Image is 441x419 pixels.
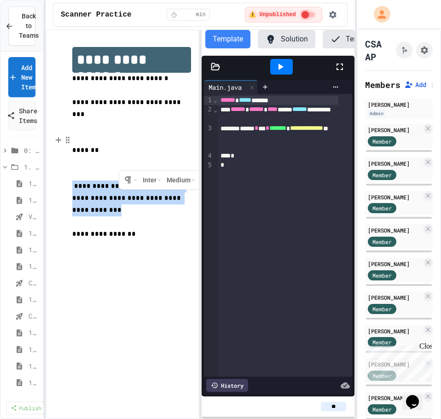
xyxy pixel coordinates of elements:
[29,228,39,238] span: 1.3. Expressions and Output [New]
[29,361,39,371] span: 1.9. Method Signatures
[6,402,46,414] a: Publish
[368,110,385,117] div: Admin
[29,378,39,387] span: 1.10. Calling Class Methods
[24,145,39,155] span: 0: Getting Started
[416,42,433,58] button: Assignment Settings
[372,305,392,313] span: Member
[29,212,39,221] span: Variables and Data Types - Quiz
[368,293,422,302] div: [PERSON_NAME]
[8,101,35,130] a: Share Items
[29,195,39,205] span: 1.2. Variables and Data Types
[372,338,392,346] span: Member
[140,173,163,187] button: Inter
[323,30,371,48] button: Tests
[24,162,39,172] span: 1. Using Objects and Methods
[365,78,400,91] h2: Members
[368,193,422,201] div: [PERSON_NAME]
[396,42,412,58] button: Click to see fork details
[364,4,393,25] div: My Account
[213,106,218,113] span: Fold line
[8,6,35,46] button: Back to Teams
[19,12,39,41] span: Back to Teams
[372,405,392,413] span: Member
[372,238,392,246] span: Member
[206,379,248,392] div: History
[196,11,206,18] span: min
[249,11,296,18] span: ⚠️ Unpublished
[29,278,39,288] span: Casting and Ranges of variables - Quiz
[29,179,39,188] span: 1.1. Introduction to Algorithms, Programming, and Compilers
[205,30,250,48] button: Template
[368,100,430,109] div: [PERSON_NAME]
[61,9,132,20] span: Scanner Practice
[430,79,435,90] span: |
[368,327,422,335] div: [PERSON_NAME]
[204,161,213,170] div: 5
[204,105,213,124] div: 2
[29,311,39,321] span: Compound assignment operators - Quiz
[368,159,422,168] div: [PERSON_NAME]
[29,245,39,255] span: 1.4. Assignment and Input
[372,171,392,179] span: Member
[4,4,64,58] div: Chat with us now!Close
[29,295,39,304] span: 1.6. Compound Assignment Operators
[213,96,218,104] span: Fold line
[29,328,39,338] span: 1.7. APIs and Libraries
[29,262,39,271] span: 1.5. Casting and Ranges of Values
[365,37,392,63] h1: CSA AP
[8,57,35,97] a: Add New Item
[204,82,246,92] div: Main.java
[372,271,392,279] span: Member
[244,7,322,23] div: ⚠️ Students cannot see this content! Click the toggle to publish it and make it visible to your c...
[365,342,432,381] iframe: chat widget
[204,96,213,105] div: 1
[29,344,39,354] span: 1.8. Documentation with Comments and Preconditions
[368,226,422,234] div: [PERSON_NAME]
[258,30,315,48] button: Solution
[368,260,422,268] div: [PERSON_NAME]
[404,80,426,89] button: Add
[368,126,422,134] div: [PERSON_NAME]
[372,137,392,145] span: Member
[204,80,258,94] div: Main.java
[368,394,422,402] div: [PERSON_NAME]
[204,151,213,161] div: 4
[402,382,432,410] iframe: chat widget
[204,124,213,151] div: 3
[372,204,392,212] span: Member
[164,173,197,187] button: Medium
